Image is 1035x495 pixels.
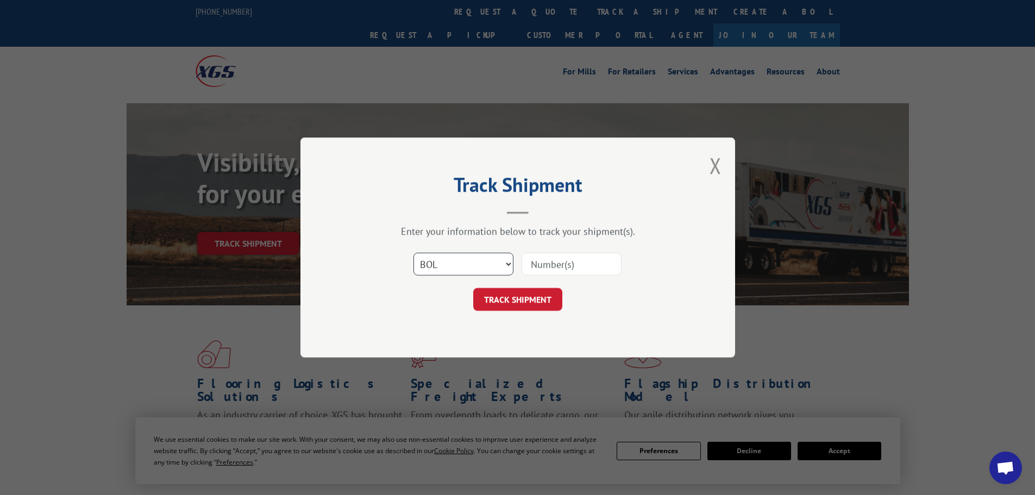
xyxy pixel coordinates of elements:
button: Close modal [710,151,722,180]
input: Number(s) [522,253,622,275]
div: Enter your information below to track your shipment(s). [355,225,681,237]
h2: Track Shipment [355,177,681,198]
button: TRACK SHIPMENT [473,288,562,311]
div: Open chat [989,452,1022,484]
